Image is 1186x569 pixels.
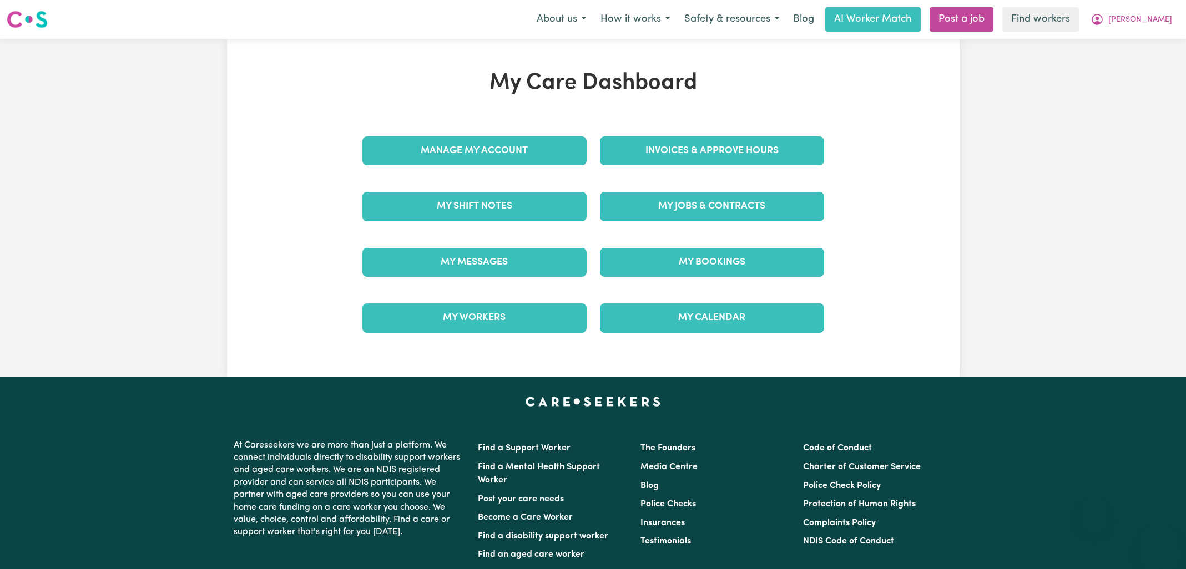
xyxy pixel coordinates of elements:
[234,435,465,543] p: At Careseekers we are more than just a platform. We connect individuals directly to disability su...
[593,8,677,31] button: How it works
[356,70,831,96] h1: My Care Dashboard
[677,8,786,31] button: Safety & resources
[362,192,587,221] a: My Shift Notes
[1142,525,1177,560] iframe: Button to launch messaging window
[362,136,587,165] a: Manage My Account
[640,519,685,527] a: Insurances
[362,248,587,277] a: My Messages
[786,7,821,32] a: Blog
[478,495,564,504] a: Post your care needs
[7,7,48,32] a: Careseekers logo
[930,7,993,32] a: Post a job
[600,303,824,332] a: My Calendar
[478,444,571,453] a: Find a Support Worker
[640,463,698,471] a: Media Centre
[526,397,660,406] a: Careseekers home page
[1002,7,1079,32] a: Find workers
[1082,498,1104,520] iframe: Close message
[478,550,584,559] a: Find an aged care worker
[1083,8,1179,31] button: My Account
[640,537,691,546] a: Testimonials
[640,500,696,509] a: Police Checks
[478,513,573,522] a: Become a Care Worker
[478,532,608,541] a: Find a disability support worker
[803,537,894,546] a: NDIS Code of Conduct
[640,444,695,453] a: The Founders
[478,463,600,485] a: Find a Mental Health Support Worker
[825,7,921,32] a: AI Worker Match
[362,303,587,332] a: My Workers
[1108,14,1172,26] span: [PERSON_NAME]
[803,481,881,490] a: Police Check Policy
[7,9,48,29] img: Careseekers logo
[803,500,916,509] a: Protection of Human Rights
[803,463,921,471] a: Charter of Customer Service
[803,444,872,453] a: Code of Conduct
[529,8,593,31] button: About us
[803,519,876,527] a: Complaints Policy
[600,136,824,165] a: Invoices & Approve Hours
[640,481,659,490] a: Blog
[600,248,824,277] a: My Bookings
[600,192,824,221] a: My Jobs & Contracts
